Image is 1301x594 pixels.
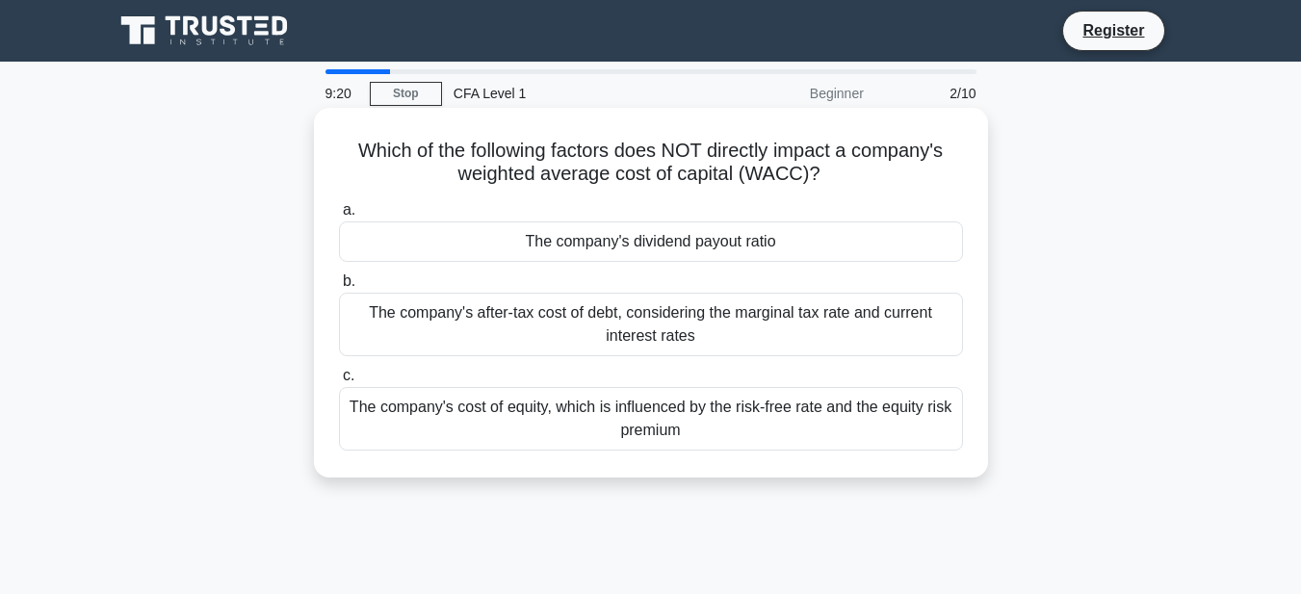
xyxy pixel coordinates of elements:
span: c. [343,367,354,383]
h5: Which of the following factors does NOT directly impact a company's weighted average cost of capi... [337,139,965,187]
span: b. [343,272,355,289]
div: 2/10 [875,74,988,113]
a: Register [1071,18,1156,42]
span: a. [343,201,355,218]
div: CFA Level 1 [442,74,707,113]
div: The company's dividend payout ratio [339,221,963,262]
div: The company's cost of equity, which is influenced by the risk-free rate and the equity risk premium [339,387,963,451]
div: 9:20 [314,74,370,113]
a: Stop [370,82,442,106]
div: The company's after-tax cost of debt, considering the marginal tax rate and current interest rates [339,293,963,356]
div: Beginner [707,74,875,113]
